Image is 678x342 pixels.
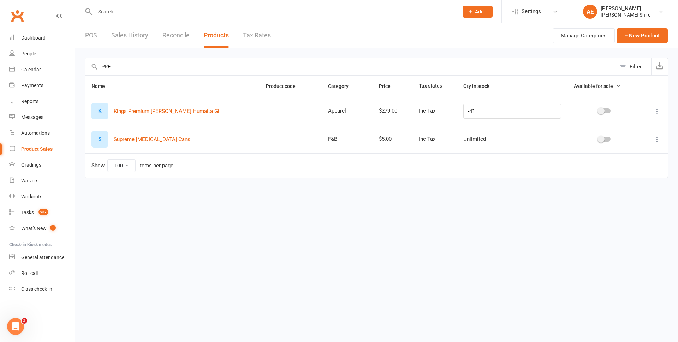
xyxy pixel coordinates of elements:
span: Available for sale [574,83,613,89]
div: Gradings [21,162,41,168]
div: Inc Tax [419,108,451,114]
div: Workouts [21,194,42,199]
div: What's New [21,226,47,231]
div: Waivers [21,178,38,184]
div: Unlimited [463,136,561,142]
div: Messages [21,114,43,120]
button: Name [91,82,113,90]
a: Products [204,23,229,48]
input: Search by name [85,58,616,75]
a: Dashboard [9,30,75,46]
div: Tasks [21,210,34,215]
a: Workouts [9,189,75,205]
div: [PERSON_NAME] [601,5,650,12]
button: Kings Premium [PERSON_NAME] Humaita Gi [114,107,219,115]
div: AE [583,5,597,19]
a: Class kiosk mode [9,281,75,297]
a: Waivers [9,173,75,189]
div: Payments [21,83,43,88]
div: Product Sales [21,146,53,152]
button: Available for sale [574,82,621,90]
a: People [9,46,75,62]
div: Calendar [21,67,41,72]
span: 1 [50,225,56,231]
div: Apparel [328,108,366,114]
span: 987 [38,209,48,215]
a: POS [85,23,97,48]
button: Qty in stock [463,82,497,90]
button: Price [379,82,398,90]
th: Tax status [412,76,457,97]
div: items per page [138,163,173,169]
span: 3 [22,318,27,324]
button: Manage Categories [553,28,615,43]
a: Roll call [9,265,75,281]
a: Automations [9,125,75,141]
span: Category [328,83,356,89]
div: Roll call [21,270,38,276]
button: Filter [616,58,651,75]
a: Payments [9,78,75,94]
a: Product Sales [9,141,75,157]
iframe: Intercom live chat [7,318,24,335]
div: Show [91,159,173,172]
span: Settings [522,4,541,19]
div: Class check-in [21,286,52,292]
button: Add [463,6,493,18]
span: Qty in stock [463,83,497,89]
button: + New Product [617,28,668,43]
a: Reconcile [162,23,190,48]
span: Name [91,83,113,89]
a: General attendance kiosk mode [9,250,75,265]
a: Clubworx [8,7,26,25]
a: Sales History [111,23,148,48]
div: $5.00 [379,136,406,142]
div: Kings Premium Gracie Humaita Gi [91,103,108,119]
button: Category [328,82,356,90]
a: Tax Rates [243,23,271,48]
div: $279.00 [379,108,406,114]
div: Dashboard [21,35,46,41]
a: Calendar [9,62,75,78]
button: Product code [266,82,303,90]
span: Price [379,83,398,89]
div: Automations [21,130,50,136]
div: [PERSON_NAME] Shire [601,12,650,18]
div: F&B [328,136,366,142]
button: Supreme [MEDICAL_DATA] Cans [114,135,190,144]
div: People [21,51,36,56]
a: Gradings [9,157,75,173]
div: Inc Tax [419,136,451,142]
a: Tasks 987 [9,205,75,221]
input: Search... [93,7,453,17]
a: Reports [9,94,75,109]
div: General attendance [21,254,64,260]
a: What's New1 [9,221,75,236]
a: Messages [9,109,75,125]
span: Add [475,9,484,14]
div: Reports [21,98,38,104]
span: Product code [266,83,303,89]
div: Supreme Cascara Cans [91,131,108,148]
div: Filter [630,62,642,71]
